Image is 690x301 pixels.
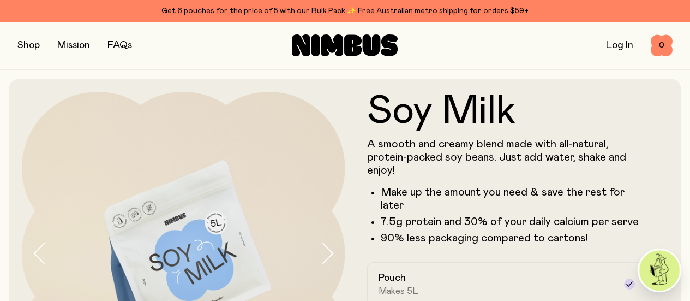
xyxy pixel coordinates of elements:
[381,215,647,228] li: 7.5g protein and 30% of your daily calcium per serve
[379,286,418,297] span: Makes 5L
[381,232,647,245] p: 90% less packaging compared to cartons!
[381,186,647,212] li: Make up the amount you need & save the rest for later
[639,250,680,291] img: agent
[379,272,406,285] h2: Pouch
[17,4,673,17] div: Get 6 pouches for the price of 5 with our Bulk Pack ✨ Free Australian metro shipping for orders $59+
[107,40,132,50] a: FAQs
[651,34,673,56] button: 0
[367,138,647,177] p: A smooth and creamy blend made with all-natural, protein-packed soy beans. Just add water, shake ...
[57,40,90,50] a: Mission
[606,40,633,50] a: Log In
[367,92,647,131] h1: Soy Milk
